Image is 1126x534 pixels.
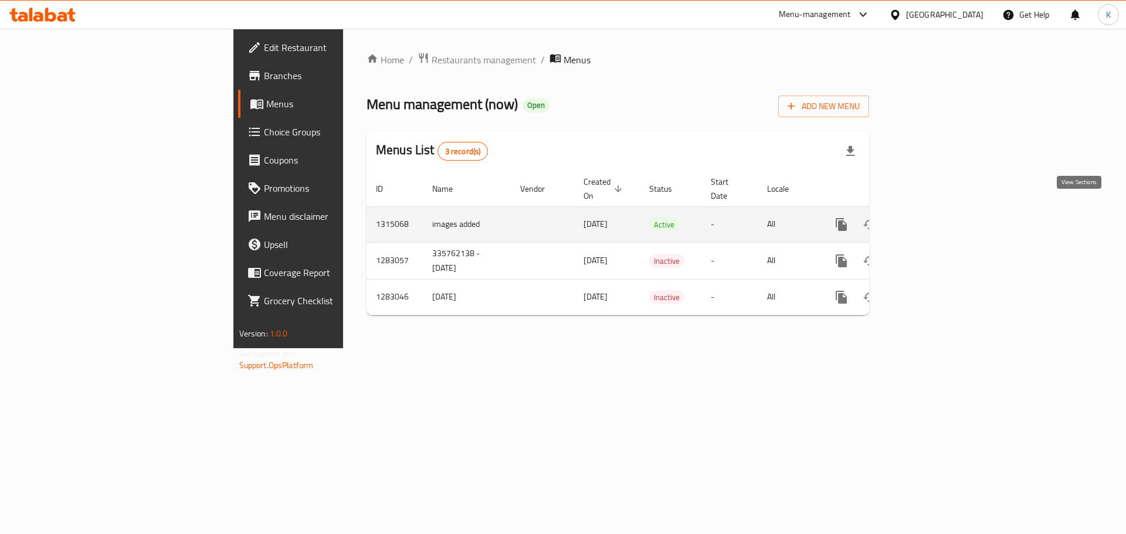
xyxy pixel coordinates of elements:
[856,210,884,239] button: Change Status
[238,62,422,90] a: Branches
[264,69,412,83] span: Branches
[238,287,422,315] a: Grocery Checklist
[856,283,884,311] button: Change Status
[779,8,851,22] div: Menu-management
[649,254,684,268] span: Inactive
[432,182,468,196] span: Name
[827,283,856,311] button: more
[238,259,422,287] a: Coverage Report
[266,97,412,111] span: Menus
[238,90,422,118] a: Menus
[584,175,626,203] span: Created On
[649,291,684,304] span: Inactive
[836,137,864,165] div: Export file
[264,266,412,280] span: Coverage Report
[376,182,398,196] span: ID
[584,253,608,268] span: [DATE]
[238,174,422,202] a: Promotions
[520,182,560,196] span: Vendor
[523,100,550,110] span: Open
[788,99,860,114] span: Add New Menu
[701,206,758,242] td: -
[541,53,545,67] li: /
[649,218,679,232] span: Active
[649,254,684,268] div: Inactive
[264,40,412,55] span: Edit Restaurant
[818,171,949,207] th: Actions
[264,209,412,223] span: Menu disclaimer
[264,294,412,308] span: Grocery Checklist
[711,175,744,203] span: Start Date
[701,242,758,279] td: -
[239,358,314,373] a: Support.OpsPlatform
[701,279,758,315] td: -
[778,96,869,117] button: Add New Menu
[367,171,949,315] table: enhanced table
[264,237,412,251] span: Upsell
[238,146,422,174] a: Coupons
[906,8,983,21] div: [GEOGRAPHIC_DATA]
[767,182,804,196] span: Locale
[264,181,412,195] span: Promotions
[238,230,422,259] a: Upsell
[270,326,288,341] span: 1.0.0
[264,125,412,139] span: Choice Groups
[238,118,422,146] a: Choice Groups
[423,242,511,279] td: 335762138 - [DATE]
[239,326,268,341] span: Version:
[584,216,608,232] span: [DATE]
[649,290,684,304] div: Inactive
[437,142,489,161] div: Total records count
[238,202,422,230] a: Menu disclaimer
[758,242,818,279] td: All
[584,289,608,304] span: [DATE]
[432,53,536,67] span: Restaurants management
[758,279,818,315] td: All
[438,146,488,157] span: 3 record(s)
[827,210,856,239] button: more
[239,346,293,361] span: Get support on:
[423,206,511,242] td: images added
[564,53,591,67] span: Menus
[367,91,518,117] span: Menu management ( now )
[418,52,536,67] a: Restaurants management
[367,52,869,67] nav: breadcrumb
[238,33,422,62] a: Edit Restaurant
[423,279,511,315] td: [DATE]
[376,141,488,161] h2: Menus List
[758,206,818,242] td: All
[264,153,412,167] span: Coupons
[1106,8,1111,21] span: K
[827,247,856,275] button: more
[523,98,550,113] div: Open
[649,182,687,196] span: Status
